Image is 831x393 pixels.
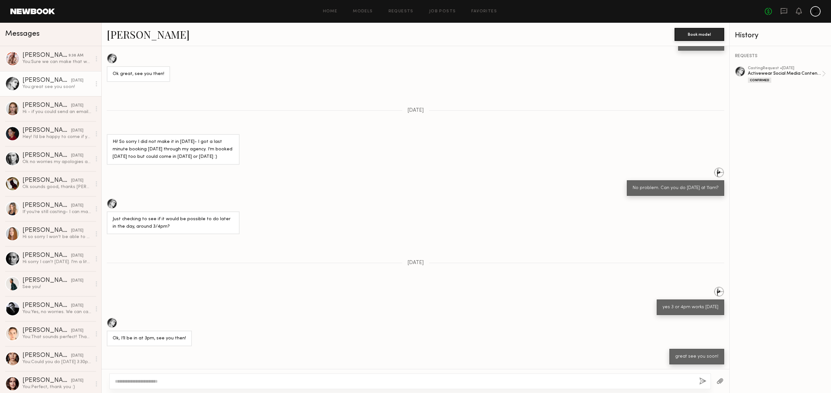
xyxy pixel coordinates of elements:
[22,77,71,84] div: [PERSON_NAME]
[22,234,92,240] div: Hi so sorry I won’t be able to make it [DATE]. I had something come up.
[22,152,71,159] div: [PERSON_NAME]
[107,27,190,41] a: [PERSON_NAME]
[407,108,424,113] span: [DATE]
[22,59,92,65] div: You: Sure we can make that work. What day do you come back to [GEOGRAPHIC_DATA]?
[22,227,71,234] div: [PERSON_NAME]
[22,84,92,90] div: You: great see you soon!
[22,259,92,265] div: Hi sorry I can't [DATE]. I'm a little under the weather [DATE]
[22,252,71,259] div: [PERSON_NAME]
[22,127,71,134] div: [PERSON_NAME]
[22,102,71,109] div: [PERSON_NAME]
[22,177,71,184] div: [PERSON_NAME]
[22,309,92,315] div: You: Yes, no worries. We can call you on the next casting. Thank you for the message.
[429,9,456,14] a: Job Posts
[22,302,71,309] div: [PERSON_NAME]
[471,9,497,14] a: Favorites
[675,31,724,37] a: Book model
[663,304,718,311] div: yes 3 or 4pm works [DATE]
[113,138,234,161] div: Hi! So sorry I did not make it in [DATE]- I got a last minute booking [DATE] through my agency. I...
[748,70,822,77] div: Activewear Social Media Content Shoot
[71,78,83,84] div: [DATE]
[22,277,71,284] div: [PERSON_NAME]
[71,103,83,109] div: [DATE]
[748,66,822,70] div: casting Request • [DATE]
[675,353,718,361] div: great see you soon!
[735,32,826,39] div: History
[22,134,92,140] div: Hey! I’d be happy to come if you contact my agent [PERSON_NAME][EMAIL_ADDRESS][DOMAIN_NAME]
[22,184,92,190] div: Ok sounds good, thanks [PERSON_NAME]!!
[22,202,71,209] div: [PERSON_NAME]
[71,153,83,159] div: [DATE]
[71,303,83,309] div: [DATE]
[22,359,92,365] div: You: Could you do [DATE] 3:30pm?
[113,70,164,78] div: Ok great, see you then!
[22,327,71,334] div: [PERSON_NAME]
[22,52,68,59] div: [PERSON_NAME]
[22,209,92,215] div: If you’re still casting- I can make time to come [DATE]?
[71,178,83,184] div: [DATE]
[323,9,338,14] a: Home
[5,30,40,38] span: Messages
[71,253,83,259] div: [DATE]
[633,184,718,192] div: No problem. Can you do [DATE] at 11am?
[113,335,186,342] div: Ok, I’ll be in at 3pm, see you then!
[71,128,83,134] div: [DATE]
[748,66,826,83] a: castingRequest •[DATE]Activewear Social Media Content ShootConfirmed
[22,109,92,115] div: Hi - if you could send an email to [PERSON_NAME][EMAIL_ADDRESS][DOMAIN_NAME] she can set up a tim...
[71,278,83,284] div: [DATE]
[748,78,771,83] div: Confirmed
[22,352,71,359] div: [PERSON_NAME]
[68,53,83,59] div: 9:38 AM
[113,216,234,231] div: Just checking to see if it would be possible to do later in the day, around 3/4pm?
[22,334,92,340] div: You: That sounds perfect! Thank you :)
[71,353,83,359] div: [DATE]
[353,9,373,14] a: Models
[22,159,92,165] div: Ok no worries my apologies again! Work took longer than expected… Let’s stay in touch and thank y...
[675,28,724,41] button: Book model
[22,384,92,390] div: You: Perfect, thank you :)
[71,228,83,234] div: [DATE]
[22,377,71,384] div: [PERSON_NAME]
[735,54,826,58] div: REQUESTS
[71,328,83,334] div: [DATE]
[71,203,83,209] div: [DATE]
[407,260,424,266] span: [DATE]
[389,9,414,14] a: Requests
[22,284,92,290] div: See you!
[71,378,83,384] div: [DATE]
